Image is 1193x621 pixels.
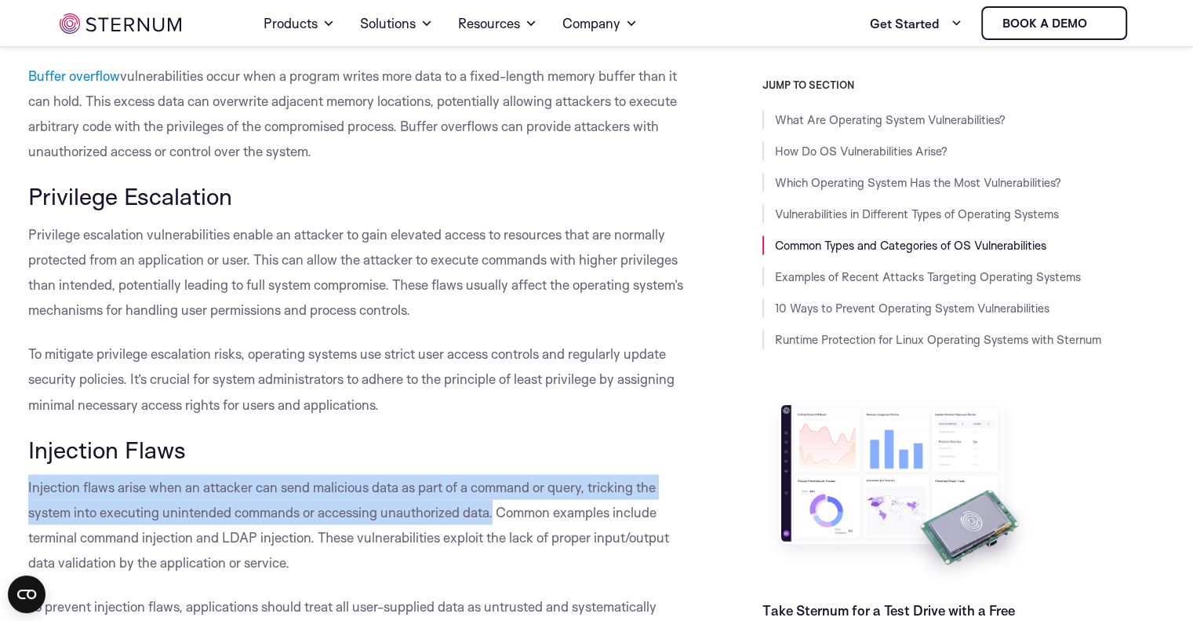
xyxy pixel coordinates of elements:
[28,226,683,318] span: Privilege escalation vulnerabilities enable an attacker to gain elevated access to resources that...
[775,269,1081,284] a: Examples of Recent Attacks Targeting Operating Systems
[775,301,1049,316] a: 10 Ways to Prevent Operating System Vulnerabilities
[28,68,120,84] a: Buffer overflow
[28,434,186,463] span: Injection Flaws
[762,79,1166,91] h3: JUMP TO SECTION
[8,575,45,613] button: Open CMP widget
[981,6,1127,40] a: Book a demo
[775,112,1006,127] a: What Are Operating System Vulnerabilities?
[28,345,675,412] span: To mitigate privilege escalation risks, operating systems use strict user access controls and reg...
[775,332,1101,347] a: Runtime Protection for Linux Operating Systems with Sternum
[562,2,638,46] a: Company
[264,2,335,46] a: Products
[775,206,1059,221] a: Vulnerabilities in Different Types of Operating Systems
[775,175,1061,190] a: Which Operating System Has the Most Vulnerabilities?
[775,238,1046,253] a: Common Types and Categories of OS Vulnerabilities
[28,68,677,159] span: vulnerabilities occur when a program writes more data to a fixed-length memory buffer than it can...
[28,181,232,210] span: Privilege Escalation
[1093,17,1106,30] img: sternum iot
[775,144,947,159] a: How Do OS Vulnerabilities Arise?
[458,2,537,46] a: Resources
[870,8,962,39] a: Get Started
[60,13,181,34] img: sternum iot
[762,393,1037,588] img: Take Sternum for a Test Drive with a Free Evaluation Kit
[28,478,669,570] span: Injection flaws arise when an attacker can send malicious data as part of a command or query, tri...
[360,2,433,46] a: Solutions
